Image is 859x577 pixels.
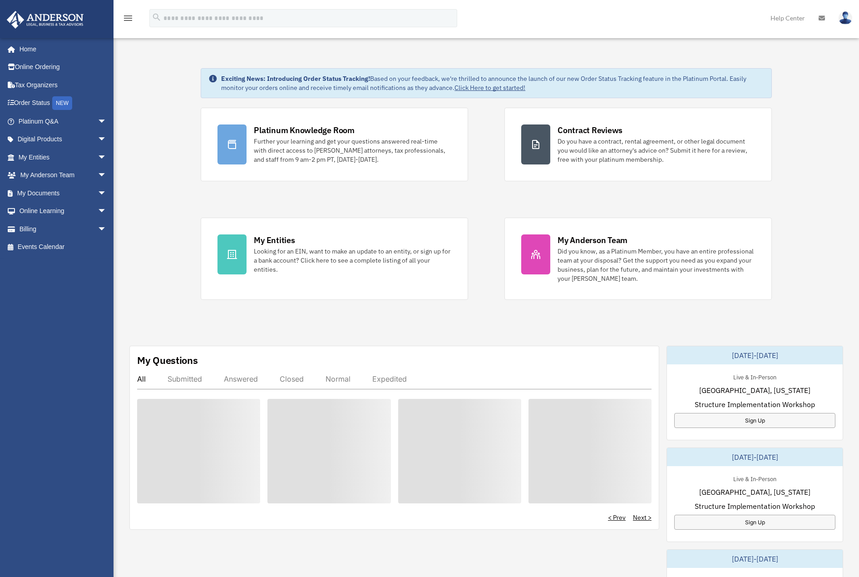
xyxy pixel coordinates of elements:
[372,374,407,383] div: Expedited
[504,218,772,300] a: My Anderson Team Did you know, as a Platinum Member, you have an entire professional team at your...
[280,374,304,383] div: Closed
[667,550,843,568] div: [DATE]-[DATE]
[326,374,351,383] div: Normal
[137,353,198,367] div: My Questions
[6,112,120,130] a: Platinum Q&Aarrow_drop_down
[667,346,843,364] div: [DATE]-[DATE]
[6,130,120,149] a: Digital Productsarrow_drop_down
[454,84,525,92] a: Click Here to get started!
[633,513,652,522] a: Next >
[6,94,120,113] a: Order StatusNEW
[558,247,755,283] div: Did you know, as a Platinum Member, you have an entire professional team at your disposal? Get th...
[4,11,86,29] img: Anderson Advisors Platinum Portal
[699,487,810,497] span: [GEOGRAPHIC_DATA], [US_STATE]
[558,234,627,246] div: My Anderson Team
[6,202,120,220] a: Online Learningarrow_drop_down
[152,12,162,22] i: search
[6,76,120,94] a: Tax Organizers
[667,448,843,466] div: [DATE]-[DATE]
[726,372,784,381] div: Live & In-Person
[137,374,146,383] div: All
[98,220,116,239] span: arrow_drop_down
[221,74,764,92] div: Based on your feedback, we're thrilled to announce the launch of our new Order Status Tracking fe...
[504,108,772,181] a: Contract Reviews Do you have a contract, rental agreement, or other legal document you would like...
[201,108,468,181] a: Platinum Knowledge Room Further your learning and get your questions answered real-time with dire...
[254,124,355,136] div: Platinum Knowledge Room
[98,166,116,185] span: arrow_drop_down
[254,247,451,274] div: Looking for an EIN, want to make an update to an entity, or sign up for a bank account? Click her...
[254,137,451,164] div: Further your learning and get your questions answered real-time with direct access to [PERSON_NAM...
[123,16,133,24] a: menu
[98,184,116,203] span: arrow_drop_down
[6,58,120,76] a: Online Ordering
[6,40,116,58] a: Home
[674,515,835,530] a: Sign Up
[726,473,784,483] div: Live & In-Person
[201,218,468,300] a: My Entities Looking for an EIN, want to make an update to an entity, or sign up for a bank accoun...
[168,374,202,383] div: Submitted
[224,374,258,383] div: Answered
[6,184,120,202] a: My Documentsarrow_drop_down
[695,399,815,410] span: Structure Implementation Workshop
[123,13,133,24] i: menu
[98,112,116,131] span: arrow_drop_down
[695,501,815,512] span: Structure Implementation Workshop
[699,385,810,396] span: [GEOGRAPHIC_DATA], [US_STATE]
[6,238,120,256] a: Events Calendar
[558,137,755,164] div: Do you have a contract, rental agreement, or other legal document you would like an attorney's ad...
[52,96,72,110] div: NEW
[98,202,116,221] span: arrow_drop_down
[221,75,370,83] strong: Exciting News: Introducing Order Status Tracking!
[98,130,116,149] span: arrow_drop_down
[674,413,835,428] a: Sign Up
[6,220,120,238] a: Billingarrow_drop_down
[254,234,295,246] div: My Entities
[608,513,626,522] a: < Prev
[558,124,622,136] div: Contract Reviews
[6,166,120,184] a: My Anderson Teamarrow_drop_down
[6,148,120,166] a: My Entitiesarrow_drop_down
[98,148,116,167] span: arrow_drop_down
[839,11,852,25] img: User Pic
